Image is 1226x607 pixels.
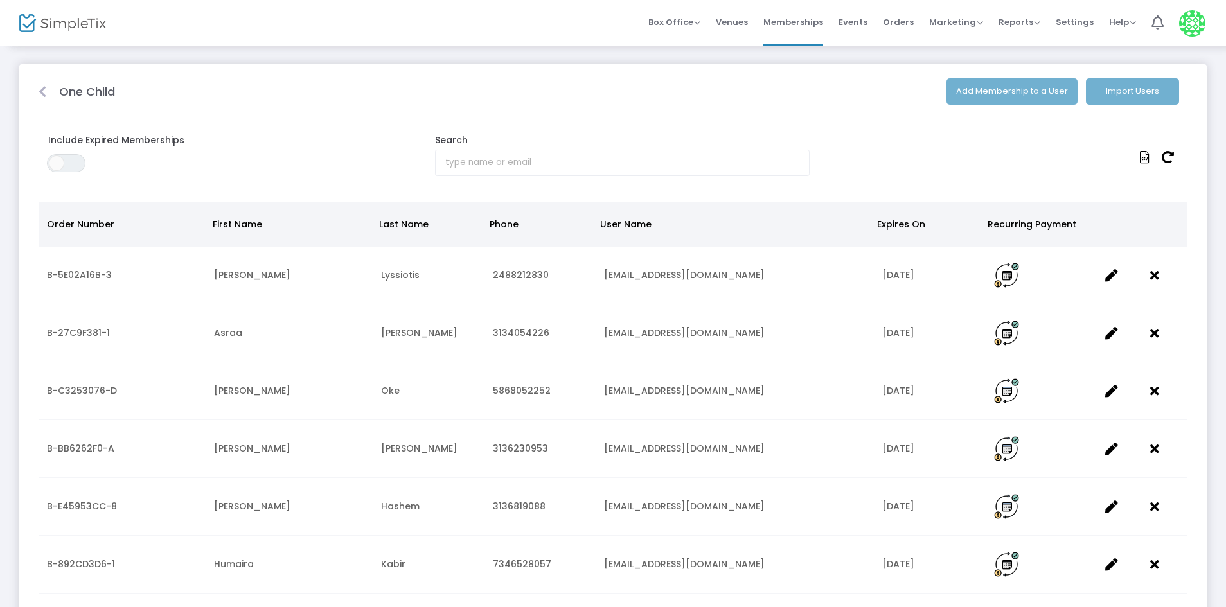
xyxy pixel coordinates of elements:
[425,134,477,147] label: Search
[47,326,110,339] span: B-27C9F381-1
[994,552,1019,577] img: Recurring Membership Payment Icon
[604,384,765,397] span: okefamily37170@gmail.com
[994,263,1019,288] img: Recurring Membership Payment Icon
[39,134,413,147] label: Include Expired Memberships
[883,6,914,39] span: Orders
[1056,6,1094,39] span: Settings
[604,500,765,513] span: zhhashem08@gmail.com
[994,494,1019,519] img: Recurring Membership Payment Icon
[493,268,549,281] span: 2488212830
[839,6,867,39] span: Events
[214,442,290,455] span: Noelle
[763,6,823,39] span: Memberships
[214,558,254,570] span: Humaira
[214,268,290,281] span: Jacquelyn
[604,326,765,339] span: a.alhawli23@gmail.com
[882,442,914,455] span: 9/3/2025
[381,326,458,339] span: Bazzi
[604,442,765,455] span: noellehamid@gmail.com
[604,268,765,281] span: jelusn@gmail.com
[213,218,262,231] span: First Name
[648,16,700,28] span: Box Office
[994,321,1019,346] img: Recurring Membership Payment Icon
[604,558,765,570] span: humakabir4@yahoo.com
[882,326,914,339] span: 8/27/2025
[929,16,983,28] span: Marketing
[877,218,925,231] span: Expires On
[381,558,405,570] span: Kabir
[493,326,549,339] span: 3134054226
[59,83,115,100] m-panel-title: One Child
[214,500,290,513] span: Zeinab
[882,384,914,397] span: 8/28/2025
[47,384,117,397] span: B-C3253076-D
[882,558,914,570] span: 8/27/2025
[482,202,592,247] th: Phone
[592,202,869,247] th: User Name
[47,268,112,281] span: B-5E02A16B-3
[47,500,117,513] span: B-E45953CC-8
[214,384,290,397] span: Kris
[214,326,242,339] span: Asraa
[493,384,551,397] span: 5868052252
[381,384,400,397] span: Oke
[47,442,114,455] span: B-BB6262F0-A
[882,268,914,281] span: 8/27/2025
[999,16,1040,28] span: Reports
[882,500,914,513] span: 9/11/2025
[381,500,420,513] span: Hashem
[47,218,114,231] span: Order Number
[435,150,810,176] input: type name or email
[47,558,115,570] span: B-892CD3D6-1
[493,558,551,570] span: 7346528057
[1109,16,1136,28] span: Help
[716,6,748,39] span: Venues
[381,268,420,281] span: Lyssiotis
[493,500,546,513] span: 3136819088
[994,436,1019,461] img: Recurring Membership Payment Icon
[980,202,1090,247] th: Recurring Payment
[381,442,458,455] span: Hamid
[994,378,1019,403] img: Recurring Membership Payment Icon
[379,218,429,231] span: Last Name
[493,442,548,455] span: 3136230953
